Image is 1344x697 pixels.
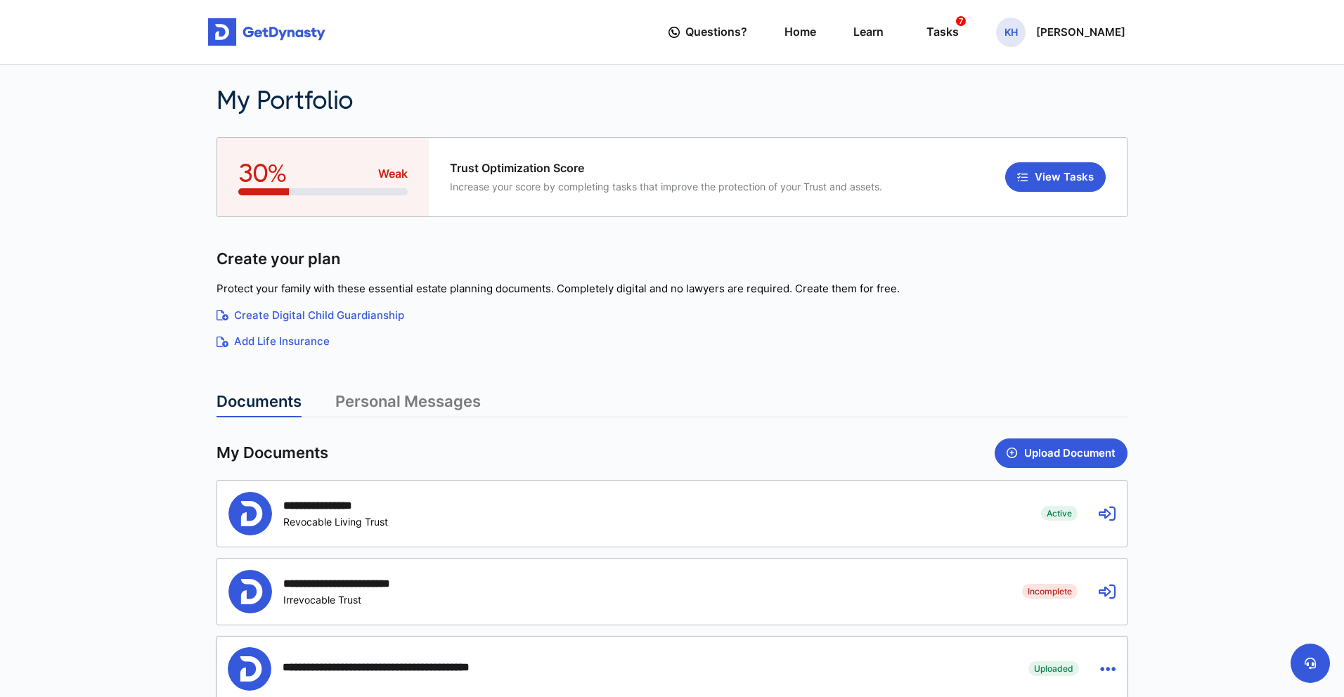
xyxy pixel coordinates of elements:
[996,18,1125,47] button: KH[PERSON_NAME]
[217,392,302,417] a: Documents
[921,12,959,52] a: Tasks7
[1036,27,1125,38] p: [PERSON_NAME]
[956,16,966,26] span: 7
[668,12,747,52] a: Questions?
[217,249,340,269] span: Create your plan
[853,12,884,52] a: Learn
[450,162,882,175] span: Trust Optimization Score
[238,159,287,188] span: 30%
[217,86,892,116] h2: My Portfolio
[685,19,747,45] span: Questions?
[1022,584,1078,598] span: Incomplete
[228,570,272,613] img: Person
[450,181,882,193] span: Increase your score by completing tasks that improve the protection of your Trust and assets.
[1028,661,1079,675] span: Uploaded
[996,18,1026,47] span: KH
[217,308,1127,324] a: Create Digital Child Guardianship
[217,281,1127,297] p: Protect your family with these essential estate planning documents. Completely digital and no law...
[378,166,408,182] span: Weak
[1005,162,1106,192] button: View Tasks
[784,12,816,52] a: Home
[208,18,325,46] img: Get started for free with Dynasty Trust Company
[228,492,272,535] img: Person
[217,334,1127,350] a: Add Life Insurance
[1041,506,1078,520] span: Active
[228,647,271,691] img: Person
[995,438,1127,468] button: Upload Document
[217,443,328,463] span: My Documents
[926,19,959,45] div: Tasks
[283,594,420,606] div: Irrevocable Trust
[283,516,388,528] div: Revocable Living Trust
[335,392,481,417] a: Personal Messages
